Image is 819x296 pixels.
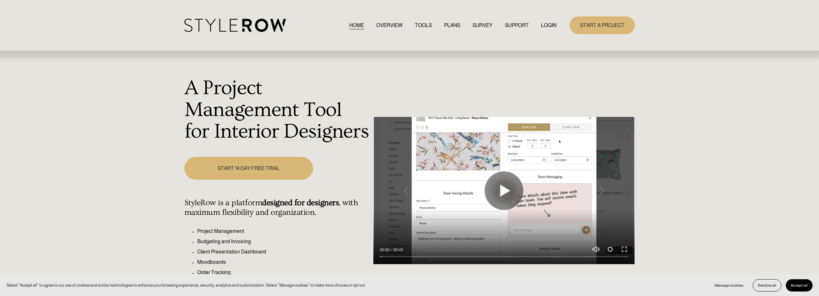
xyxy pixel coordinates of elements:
button: Manage cookies [710,279,748,291]
h1: A Project Management Tool for Interior Designers [184,77,370,143]
p: Order Tracking [197,269,370,276]
span: Decline all [758,283,776,288]
p: Select “Accept all” to agree to our use of cookies and similar technologies to enhance your brows... [6,282,366,288]
button: Accept all [786,279,813,291]
strong: designed for designers [262,198,339,207]
a: START 14 DAY FREE TRIAL [184,157,313,180]
p: Client Presentation Dashboard [197,248,370,256]
span: Accept all [791,283,808,288]
div: Duration [391,247,405,253]
button: Play [485,171,523,210]
a: HOME [349,21,364,30]
a: LOGIN [541,21,556,30]
a: OVERVIEW [376,21,403,30]
p: Moodboards [197,258,370,266]
a: START A PROJECT [570,16,635,34]
h4: StyleRow is a platform , with maximum flexibility and organization. [184,198,370,217]
div: Current time [380,247,391,253]
input: Seek [380,254,628,259]
button: Decline all [753,279,781,291]
p: Project Management [197,227,370,235]
a: folder dropdown [505,21,529,30]
img: StyleRow [184,19,286,32]
span: SUPPORT [505,22,529,29]
span: Manage cookies [715,283,743,288]
a: SURVEY [472,21,492,30]
a: PLANS [444,21,460,30]
p: Budgeting and Invoicing [197,238,370,245]
a: TOOLS [415,21,432,30]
